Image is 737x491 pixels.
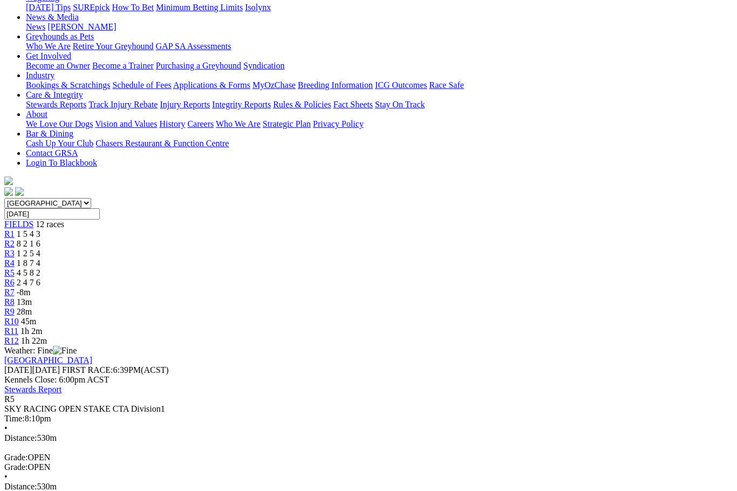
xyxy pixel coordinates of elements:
[88,100,158,109] a: Track Injury Rebate
[26,80,110,90] a: Bookings & Scratchings
[112,3,154,12] a: How To Bet
[26,3,71,12] a: [DATE] Tips
[4,326,18,336] a: R11
[26,80,733,90] div: Industry
[112,80,171,90] a: Schedule of Fees
[173,80,250,90] a: Applications & Forms
[73,3,110,12] a: SUREpick
[17,278,40,287] span: 2 4 7 6
[156,42,231,51] a: GAP SA Assessments
[212,100,271,109] a: Integrity Reports
[4,433,733,443] div: 530m
[243,61,284,70] a: Syndication
[216,119,261,128] a: Who We Are
[4,307,15,316] a: R9
[333,100,373,109] a: Fact Sheets
[53,346,77,356] img: Fine
[4,453,28,462] span: Grade:
[4,288,15,297] a: R7
[26,42,733,51] div: Greyhounds as Pets
[4,229,15,238] a: R1
[17,258,40,268] span: 1 8 7 4
[17,288,31,297] span: -8m
[92,61,154,70] a: Become a Trainer
[26,3,733,12] div: Wagering
[47,22,116,31] a: [PERSON_NAME]
[298,80,373,90] a: Breeding Information
[4,453,733,462] div: OPEN
[4,462,28,472] span: Grade:
[26,139,93,148] a: Cash Up Your Club
[62,365,169,374] span: 6:39PM(ACST)
[4,187,13,196] img: facebook.svg
[4,472,8,481] span: •
[4,220,33,229] a: FIELDS
[375,80,427,90] a: ICG Outcomes
[4,278,15,287] a: R6
[4,356,92,365] a: [GEOGRAPHIC_DATA]
[4,414,733,424] div: 8:10pm
[4,404,733,414] div: SKY RACING OPEN STAKE CTA Division1
[4,297,15,306] span: R8
[429,80,463,90] a: Race Safe
[160,100,210,109] a: Injury Reports
[156,61,241,70] a: Purchasing a Greyhound
[4,239,15,248] span: R2
[26,61,733,71] div: Get Involved
[26,12,79,22] a: News & Media
[21,326,42,336] span: 1h 2m
[62,365,113,374] span: FIRST RACE:
[159,119,185,128] a: History
[4,482,37,491] span: Distance:
[4,365,60,374] span: [DATE]
[17,297,32,306] span: 13m
[17,229,40,238] span: 1 5 4 3
[26,100,86,109] a: Stewards Reports
[26,100,733,110] div: Care & Integrity
[4,375,733,385] div: Kennels Close: 6:00pm ACST
[26,139,733,148] div: Bar & Dining
[26,148,78,158] a: Contact GRSA
[4,424,8,433] span: •
[187,119,214,128] a: Careers
[21,317,36,326] span: 45m
[36,220,64,229] span: 12 races
[4,249,15,258] a: R3
[26,119,93,128] a: We Love Our Dogs
[4,268,15,277] a: R5
[4,258,15,268] a: R4
[4,433,37,442] span: Distance:
[17,249,40,258] span: 1 2 5 4
[4,208,100,220] input: Select date
[4,336,19,345] a: R12
[4,414,25,423] span: Time:
[17,239,40,248] span: 8 2 1 6
[4,317,19,326] span: R10
[15,187,24,196] img: twitter.svg
[26,110,47,119] a: About
[26,90,83,99] a: Care & Integrity
[73,42,154,51] a: Retire Your Greyhound
[26,32,94,41] a: Greyhounds as Pets
[17,307,32,316] span: 28m
[95,139,229,148] a: Chasers Restaurant & Function Centre
[273,100,331,109] a: Rules & Policies
[26,51,71,60] a: Get Involved
[95,119,157,128] a: Vision and Values
[26,71,54,80] a: Industry
[4,176,13,185] img: logo-grsa-white.png
[26,158,97,167] a: Login To Blackbook
[26,22,733,32] div: News & Media
[26,61,90,70] a: Become an Owner
[156,3,243,12] a: Minimum Betting Limits
[263,119,311,128] a: Strategic Plan
[26,22,45,31] a: News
